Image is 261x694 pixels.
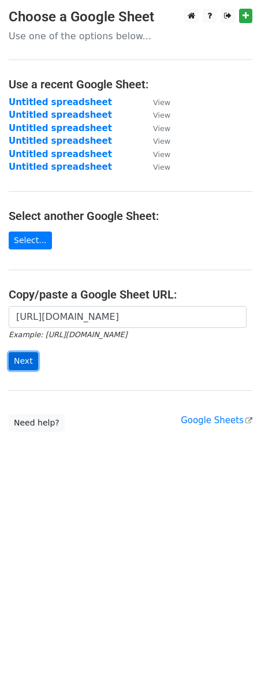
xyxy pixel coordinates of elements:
h4: Copy/paste a Google Sheet URL: [9,288,252,301]
a: View [141,136,170,146]
small: View [153,111,170,120]
a: Google Sheets [181,415,252,426]
a: Untitled spreadsheet [9,110,112,120]
a: Untitled spreadsheet [9,97,112,107]
h4: Select another Google Sheet: [9,209,252,223]
a: Select... [9,232,52,249]
a: View [141,149,170,159]
small: View [153,124,170,133]
small: View [153,98,170,107]
a: View [141,97,170,107]
a: Untitled spreadsheet [9,123,112,133]
small: View [153,163,170,171]
a: Untitled spreadsheet [9,149,112,159]
a: Untitled spreadsheet [9,162,112,172]
a: Untitled spreadsheet [9,136,112,146]
input: Paste your Google Sheet URL here [9,306,247,328]
a: View [141,162,170,172]
iframe: Chat Widget [203,639,261,694]
a: Need help? [9,414,65,432]
small: View [153,150,170,159]
a: View [141,110,170,120]
p: Use one of the options below... [9,30,252,42]
a: View [141,123,170,133]
small: View [153,137,170,145]
h4: Use a recent Google Sheet: [9,77,252,91]
small: Example: [URL][DOMAIN_NAME] [9,330,127,339]
input: Next [9,352,38,370]
h3: Choose a Google Sheet [9,9,252,25]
